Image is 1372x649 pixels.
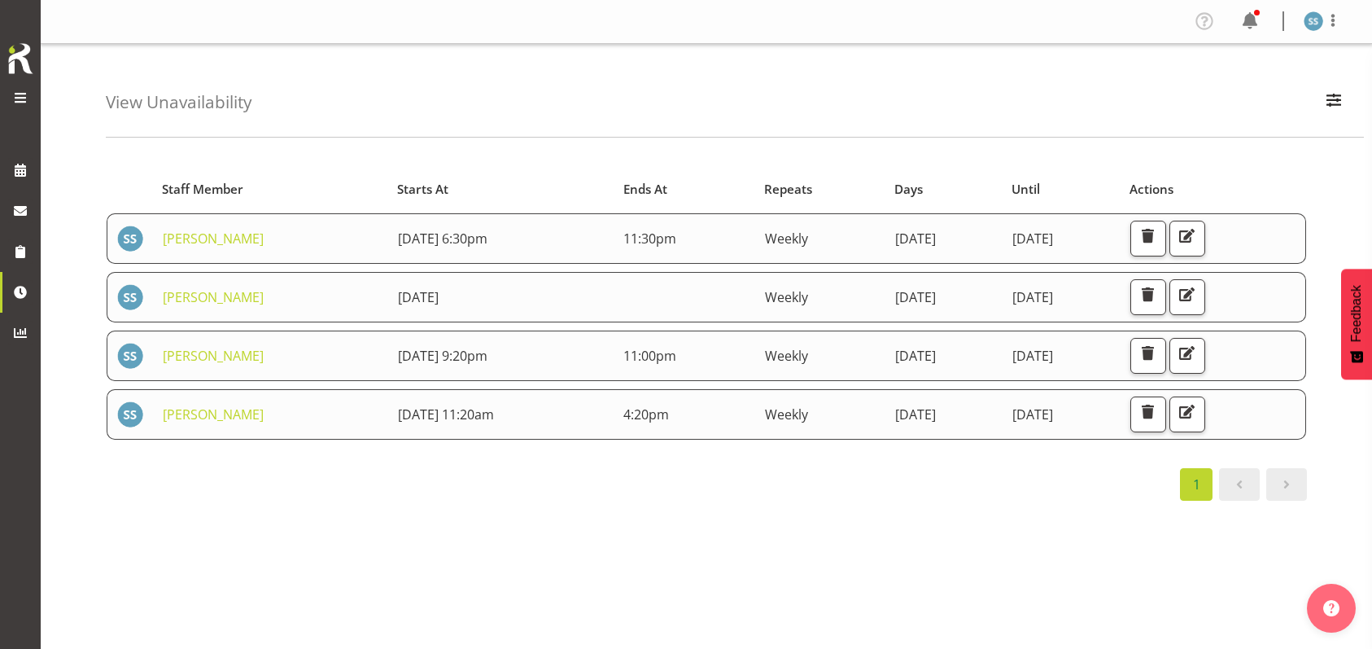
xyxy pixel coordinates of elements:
img: help-xxl-2.png [1323,600,1339,616]
span: [DATE] 11:20am [398,406,494,423]
button: Filter Employees [1317,85,1351,121]
h4: View Unavailability [106,93,251,112]
a: [PERSON_NAME] [163,288,264,306]
button: Edit Unavailability [1169,397,1205,432]
img: shane-shaw-williams1936.jpg [117,284,143,310]
a: [PERSON_NAME] [163,347,264,365]
img: shane-shaw-williams1936.jpg [117,343,143,369]
span: Ends At [623,180,667,199]
span: Feedback [1349,285,1364,342]
span: [DATE] [895,406,936,423]
span: Weekly [765,288,808,306]
a: [PERSON_NAME] [163,230,264,248]
a: [PERSON_NAME] [163,406,264,423]
img: Rosterit icon logo [4,41,37,77]
span: Weekly [765,347,808,365]
span: Actions [1129,180,1173,199]
span: [DATE] [895,230,936,248]
span: Days [894,180,923,199]
span: 11:30pm [623,230,676,248]
button: Delete Unavailability [1130,279,1166,315]
button: Edit Unavailability [1169,279,1205,315]
span: Starts At [397,180,448,199]
button: Edit Unavailability [1169,221,1205,257]
button: Delete Unavailability [1130,221,1166,257]
span: Repeats [764,180,812,199]
span: [DATE] 9:20pm [398,347,487,365]
span: [DATE] [895,288,936,306]
span: Weekly [765,230,808,248]
button: Delete Unavailability [1130,338,1166,374]
span: [DATE] [398,288,439,306]
span: [DATE] [1012,406,1053,423]
span: Weekly [765,406,808,423]
span: [DATE] 6:30pm [398,230,487,248]
span: Staff Member [162,180,243,199]
span: [DATE] [1012,347,1053,365]
span: 11:00pm [623,347,676,365]
button: Delete Unavailability [1130,397,1166,432]
span: [DATE] [1012,288,1053,306]
img: shane-shaw-williams1936.jpg [117,226,143,252]
button: Edit Unavailability [1169,338,1205,374]
span: [DATE] [1012,230,1053,248]
span: [DATE] [895,347,936,365]
img: shane-shaw-williams1936.jpg [117,401,143,428]
span: Until [1012,180,1040,199]
span: 4:20pm [623,406,669,423]
img: shane-shaw-williams1936.jpg [1304,11,1323,31]
button: Feedback - Show survey [1341,269,1372,379]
